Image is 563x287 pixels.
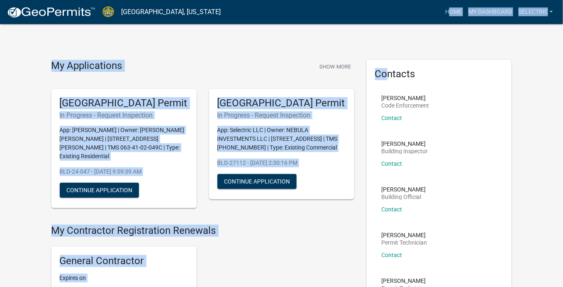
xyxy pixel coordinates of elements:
[382,206,402,213] a: Contact
[382,194,426,200] p: Building Official
[382,232,427,238] p: [PERSON_NAME]
[60,255,188,267] h5: General Contractor
[316,60,354,74] button: Show More
[51,60,122,72] h4: My Applications
[102,6,115,17] img: Jasper County, South Carolina
[121,5,221,19] a: [GEOGRAPHIC_DATA], [US_STATE]
[60,111,188,119] h6: In Progress - Request Inspection
[60,97,188,109] h5: [GEOGRAPHIC_DATA] Permit
[382,141,428,147] p: [PERSON_NAME]
[60,183,139,198] button: Continue Application
[382,95,429,101] p: [PERSON_NAME]
[382,148,428,154] p: Building Inspector
[382,103,429,108] p: Code Enforcement
[375,68,504,80] h5: Contacts
[442,4,465,20] a: Home
[217,111,346,119] h6: In Progress - Request Inspection
[382,160,402,167] a: Contact
[382,240,427,245] p: Permit Technician
[60,167,188,176] p: BLD-24-047 - [DATE] 9:59:39 AM
[60,126,188,161] p: App: [PERSON_NAME] | Owner: [PERSON_NAME] [PERSON_NAME] | [STREET_ADDRESS][PERSON_NAME] | TMS 063...
[515,4,556,20] a: Selectric
[382,186,426,192] p: [PERSON_NAME]
[382,115,402,121] a: Contact
[217,174,297,189] button: Continue Application
[51,225,354,237] h4: My Contractor Registration Renewals
[382,252,402,258] a: Contact
[217,126,346,152] p: App: Selectric LLC | Owner: NEBULA INVESTMENTS LLC | [STREET_ADDRESS] | TMS [PHONE_NUMBER] | Type...
[217,97,346,109] h5: [GEOGRAPHIC_DATA] Permit
[60,274,188,282] p: Expires on
[465,4,515,20] a: My Dashboard
[382,278,427,284] p: [PERSON_NAME]
[217,159,346,167] p: BLD-27112 - [DATE] 2:30:16 PM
